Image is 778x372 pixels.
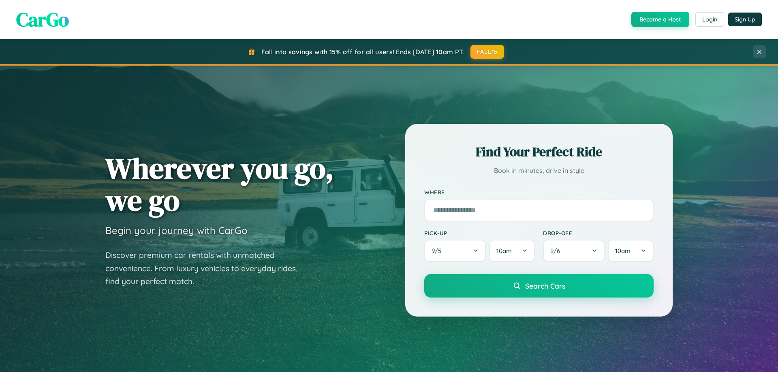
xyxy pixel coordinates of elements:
[728,13,762,26] button: Sign Up
[105,152,334,216] h1: Wherever you go, we go
[608,240,654,262] button: 10am
[424,274,654,298] button: Search Cars
[261,48,464,56] span: Fall into savings with 15% off for all users! Ends [DATE] 10am PT.
[424,143,654,161] h2: Find Your Perfect Ride
[424,230,535,236] label: Pick-up
[489,240,535,262] button: 10am
[424,240,486,262] button: 9/5
[470,45,504,59] button: FALL15
[424,165,654,176] p: Book in minutes, drive in style
[525,281,565,290] span: Search Cars
[695,12,724,27] button: Login
[16,6,69,33] span: CarGo
[543,240,605,262] button: 9/6
[432,247,445,255] span: 9 / 5
[615,247,631,255] span: 10am
[550,247,564,255] span: 9 / 6
[105,224,248,236] h3: Begin your journey with CarGo
[105,249,308,288] p: Discover premium car rentals with unmatched convenience. From luxury vehicles to everyday rides, ...
[543,230,654,236] label: Drop-off
[631,12,689,27] button: Become a Host
[424,189,654,196] label: Where
[496,247,512,255] span: 10am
